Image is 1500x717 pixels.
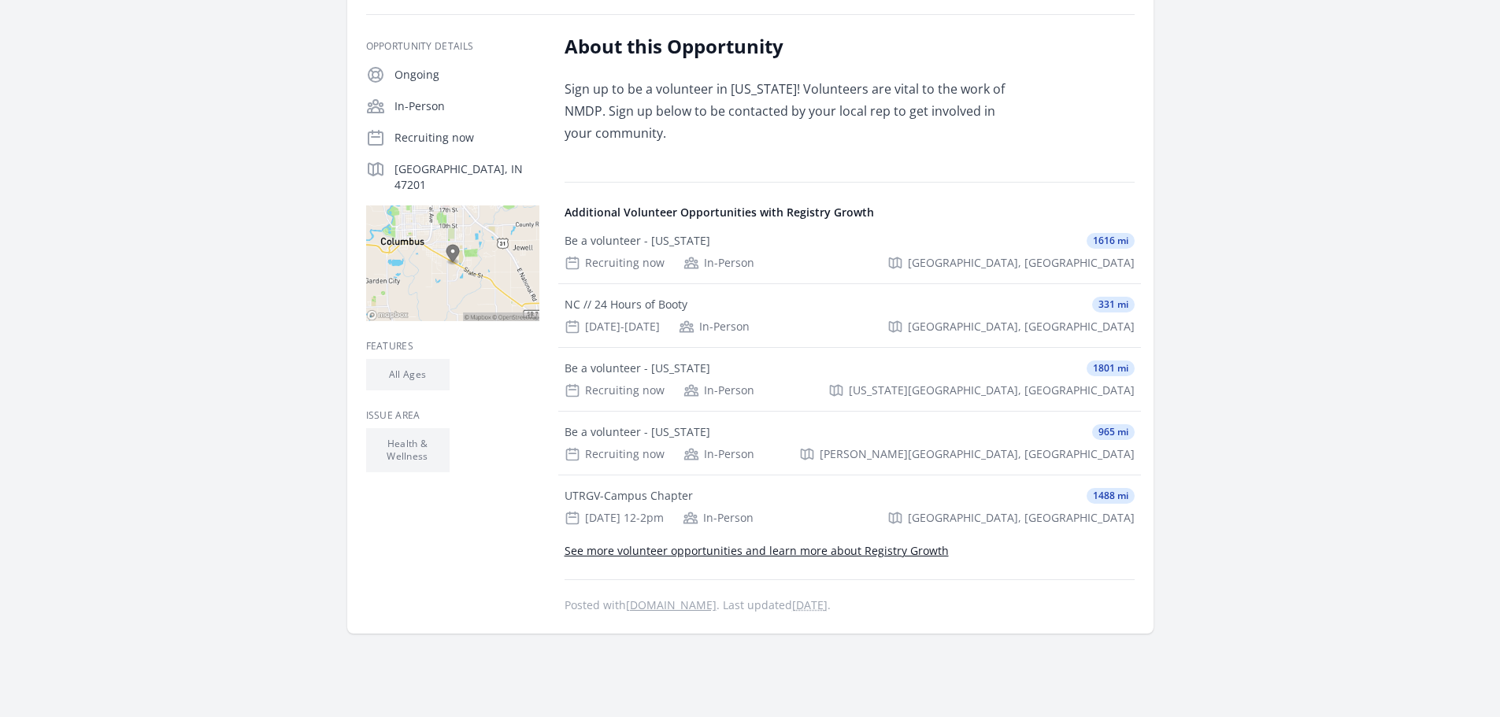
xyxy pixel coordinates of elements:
[849,383,1135,398] span: [US_STATE][GEOGRAPHIC_DATA], [GEOGRAPHIC_DATA]
[565,510,664,526] div: [DATE] 12-2pm
[683,383,754,398] div: In-Person
[366,340,539,353] h3: Features
[683,255,754,271] div: In-Person
[366,205,539,321] img: Map
[565,446,665,462] div: Recruiting now
[626,597,717,612] a: [DOMAIN_NAME]
[565,383,665,398] div: Recruiting now
[565,424,710,440] div: Be a volunteer - [US_STATE]
[683,446,754,462] div: In-Person
[679,319,750,334] div: In-Person
[565,34,1025,59] h2: About this Opportunity
[908,255,1135,271] span: [GEOGRAPHIC_DATA], [GEOGRAPHIC_DATA]
[558,348,1141,411] a: Be a volunteer - [US_STATE] 1801 mi Recruiting now In-Person [US_STATE][GEOGRAPHIC_DATA], [GEOGRA...
[366,40,539,53] h3: Opportunity Details
[1087,233,1135,249] span: 1616 mi
[565,78,1025,166] p: Sign up to be a volunteer in [US_STATE]! Volunteers are vital to the work of NMDP. Sign up below ...
[565,360,710,376] div: Be a volunteer - [US_STATE]
[908,510,1135,526] span: [GEOGRAPHIC_DATA], [GEOGRAPHIC_DATA]
[558,220,1141,283] a: Be a volunteer - [US_STATE] 1616 mi Recruiting now In-Person [GEOGRAPHIC_DATA], [GEOGRAPHIC_DATA]
[394,67,539,83] p: Ongoing
[565,233,710,249] div: Be a volunteer - [US_STATE]
[565,543,949,558] a: See more volunteer opportunities and learn more about Registry Growth
[792,597,828,612] abbr: Mon, Oct 7, 2024 7:20 PM
[820,446,1135,462] span: [PERSON_NAME][GEOGRAPHIC_DATA], [GEOGRAPHIC_DATA]
[565,488,693,504] div: UTRGV-Campus Chapter
[366,428,450,472] li: Health & Wellness
[394,130,539,146] p: Recruiting now
[565,599,1135,612] p: Posted with . Last updated .
[565,297,687,312] div: NC // 24 Hours of Booty
[394,98,539,114] p: In-Person
[366,359,450,390] li: All Ages
[1092,424,1135,440] span: 965 mi
[683,510,754,526] div: In-Person
[558,412,1141,475] a: Be a volunteer - [US_STATE] 965 mi Recruiting now In-Person [PERSON_NAME][GEOGRAPHIC_DATA], [GEOG...
[565,319,660,334] div: [DATE]-[DATE]
[908,319,1135,334] span: [GEOGRAPHIC_DATA], [GEOGRAPHIC_DATA]
[565,255,665,271] div: Recruiting now
[366,409,539,422] h3: Issue area
[1087,360,1135,376] span: 1801 mi
[1087,488,1135,504] span: 1488 mi
[1092,297,1135,312] span: 331 mi
[558,284,1141,347] a: NC // 24 Hours of Booty 331 mi [DATE]-[DATE] In-Person [GEOGRAPHIC_DATA], [GEOGRAPHIC_DATA]
[394,161,539,193] p: [GEOGRAPHIC_DATA], IN 47201
[558,475,1141,538] a: UTRGV-Campus Chapter 1488 mi [DATE] 12-2pm In-Person [GEOGRAPHIC_DATA], [GEOGRAPHIC_DATA]
[565,205,1135,220] h4: Additional Volunteer Opportunities with Registry Growth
